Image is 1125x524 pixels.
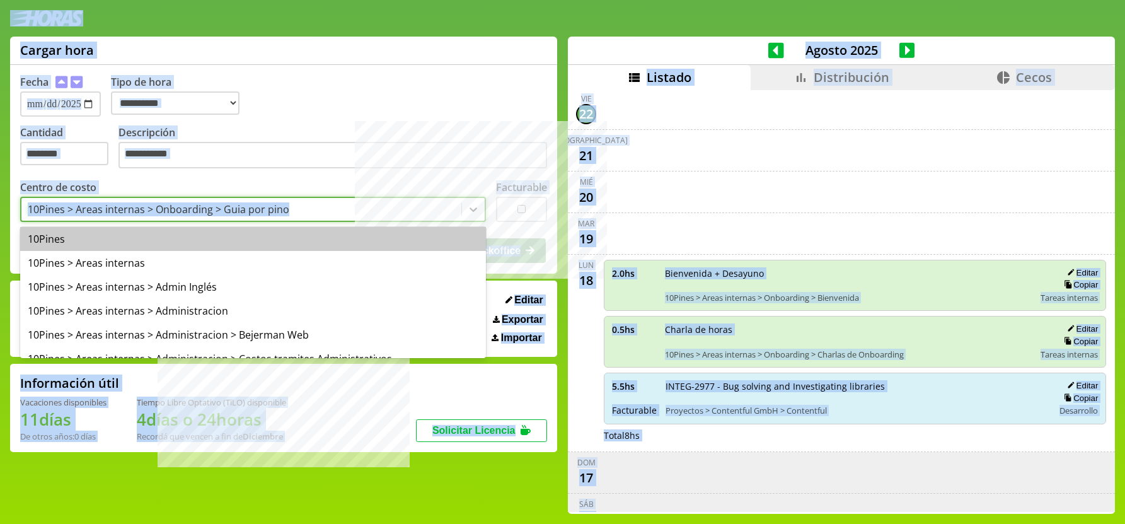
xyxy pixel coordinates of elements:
[612,323,656,335] span: 0.5 hs
[20,142,108,165] input: Cantidad
[576,468,596,488] div: 17
[416,419,547,442] button: Solicitar Licencia
[20,299,486,323] div: 10Pines > Areas internas > Administracion
[10,10,83,26] img: logotipo
[243,431,283,442] b: Diciembre
[1063,380,1098,391] button: Editar
[20,431,107,442] div: De otros años: 0 días
[576,229,596,249] div: 19
[20,275,486,299] div: 10Pines > Areas internas > Admin Inglés
[576,187,596,207] div: 20
[612,404,657,416] span: Facturable
[118,125,547,172] label: Descripción
[20,347,486,371] div: 10Pines > Areas internas > Administracion > Costos tramites Administrativos
[514,294,543,306] span: Editar
[576,271,596,291] div: 18
[545,135,628,146] div: [DEMOGRAPHIC_DATA]
[1060,336,1098,347] button: Copiar
[496,180,547,194] label: Facturable
[111,91,239,115] select: Tipo de hora
[784,42,899,59] span: Agosto 2025
[20,397,107,408] div: Vacaciones disponibles
[502,314,543,325] span: Exportar
[1016,69,1052,86] span: Cecos
[665,349,1032,360] span: 10Pines > Areas internas > Onboarding > Charlas de Onboarding
[1059,405,1098,416] span: Desarrollo
[20,251,486,275] div: 10Pines > Areas internas
[579,499,594,509] div: sáb
[612,380,657,392] span: 5.5 hs
[111,75,250,117] label: Tipo de hora
[20,375,119,392] h2: Información útil
[665,292,1032,303] span: 10Pines > Areas internas > Onboarding > Bienvenida
[20,42,94,59] h1: Cargar hora
[28,202,289,216] div: 10Pines > Areas internas > Onboarding > Guia por pino
[137,431,286,442] div: Recordá que vencen a fin de
[568,90,1115,512] div: scrollable content
[647,69,691,86] span: Listado
[501,332,542,344] span: Importar
[20,227,486,251] div: 10Pines
[20,180,96,194] label: Centro de costo
[432,425,516,436] span: Solicitar Licencia
[666,405,1045,416] span: Proyectos > Contentful GmbH > Contentful
[576,146,596,166] div: 21
[137,397,286,408] div: Tiempo Libre Optativo (TiLO) disponible
[612,267,656,279] span: 2.0 hs
[665,323,1032,335] span: Charla de horas
[1060,393,1098,404] button: Copiar
[1063,323,1098,334] button: Editar
[581,93,592,104] div: vie
[576,104,596,124] div: 22
[502,294,547,306] button: Editar
[577,457,596,468] div: dom
[20,75,49,89] label: Fecha
[1060,279,1098,290] button: Copiar
[20,408,107,431] h1: 11 días
[118,142,547,168] textarea: Descripción
[604,429,1106,441] div: Total 8 hs
[137,408,286,431] h1: 4 días o 24 horas
[665,267,1032,279] span: Bienvenida + Desayuno
[578,218,594,229] div: mar
[579,260,594,271] div: lun
[666,380,1045,392] span: INTEG-2977 - Bug solving and Investigating libraries
[814,69,889,86] span: Distribución
[489,313,547,326] button: Exportar
[20,323,486,347] div: 10Pines > Areas internas > Administracion > Bejerman Web
[1041,292,1098,303] span: Tareas internas
[1041,349,1098,360] span: Tareas internas
[580,177,593,187] div: mié
[1063,267,1098,278] button: Editar
[20,125,118,172] label: Cantidad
